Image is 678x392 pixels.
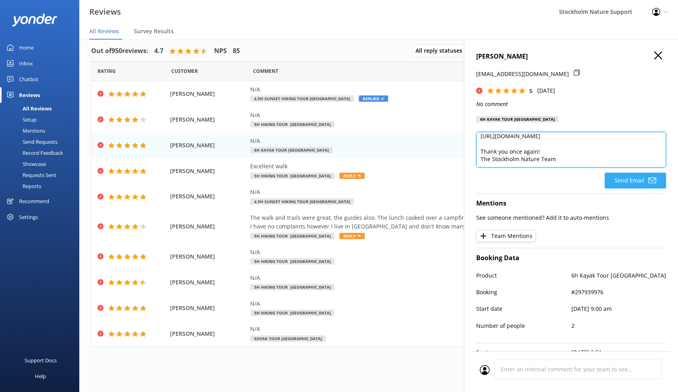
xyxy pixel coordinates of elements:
span: Reply [339,173,365,179]
p: [EMAIL_ADDRESS][DOMAIN_NAME] [476,70,569,78]
p: #297939976 [571,288,667,297]
p: 6h Kayak Tour [GEOGRAPHIC_DATA] [571,271,667,280]
div: Mentions [5,125,45,136]
div: Showcase [5,158,46,169]
a: Send Requests [5,136,79,147]
div: Reports [5,181,41,192]
div: Support Docs [25,352,57,368]
button: Team Mentions [476,230,536,242]
span: 6h Kayak Tour [GEOGRAPHIC_DATA] [250,147,333,153]
h4: Out of 950 reviews: [91,46,148,56]
p: Number of people [476,322,571,330]
p: [DATE] 9:51am [571,348,667,357]
span: Reply [339,233,365,239]
h3: Reviews [89,6,121,18]
img: user_profile.svg [480,365,490,375]
div: Settings [19,209,38,225]
div: Home [19,40,34,55]
a: Record Feedback [5,147,79,158]
span: [PERSON_NAME] [170,192,247,201]
span: All Reviews [89,27,119,35]
span: Kayak Tour [GEOGRAPHIC_DATA] [250,335,326,342]
div: The walk and trails were great, the guides also. The lunch cooked over a campfire was a really ni... [250,213,611,231]
div: Recommend [19,193,49,209]
span: Replied [359,95,388,102]
span: [PERSON_NAME] [170,115,247,124]
span: [PERSON_NAME] [170,89,247,98]
span: All reply statuses [416,46,467,55]
div: N/A [250,137,611,145]
span: 5h Hiking Tour [GEOGRAPHIC_DATA] [250,284,335,290]
a: Requests Sent [5,169,79,181]
div: N/A [250,85,611,94]
span: [PERSON_NAME] [170,329,247,338]
h4: Mentions [476,198,666,209]
h4: [PERSON_NAME] [476,51,666,62]
h4: NPS [214,46,227,56]
span: [PERSON_NAME] [170,278,247,287]
p: Start date [476,304,571,313]
span: 4.5h Sunset Hiking Tour [GEOGRAPHIC_DATA] [250,95,354,102]
div: N/A [250,188,611,196]
p: Sent [476,348,571,357]
span: [PERSON_NAME] [170,167,247,175]
div: Setup [5,114,36,125]
span: Date [171,67,198,75]
span: 4.5h Sunset Hiking Tour [GEOGRAPHIC_DATA] [250,198,354,205]
span: Date [98,67,116,75]
p: Product [476,271,571,280]
h4: 85 [233,46,240,56]
div: N/A [250,248,611,257]
div: N/A [250,274,611,282]
button: Send Email [605,173,666,188]
span: [PERSON_NAME] [170,222,247,231]
div: N/A [250,325,611,333]
p: Booking [476,288,571,297]
i: No comment [476,100,508,108]
h4: 4.7 [154,46,163,56]
div: 6h Kayak Tour [GEOGRAPHIC_DATA] [476,116,559,122]
div: Inbox [19,55,33,71]
p: See someone mentioned? Add it to auto-mentions [476,213,666,222]
span: [PERSON_NAME] [170,141,247,150]
span: 5h Hiking Tour [GEOGRAPHIC_DATA] [250,310,335,316]
span: [PERSON_NAME] [170,304,247,312]
span: Question [253,67,278,75]
textarea: Thank you so much for the 5-star feedback! If you haven’t already, we’d be super grateful if you ... [476,132,666,167]
span: 5h Hiking Tour [GEOGRAPHIC_DATA] [250,121,335,127]
img: yonder-white-logo.png [12,13,57,27]
p: [DATE] 9:00 am [571,304,667,313]
div: Send Requests [5,136,57,147]
span: 5h Hiking Tour [GEOGRAPHIC_DATA] [250,233,335,239]
a: Mentions [5,125,79,136]
div: Requests Sent [5,169,56,181]
span: Survey Results [134,27,174,35]
div: N/A [250,299,611,308]
div: Excellent walk [250,162,611,171]
div: Record Feedback [5,147,63,158]
span: 5h Hiking Tour [GEOGRAPHIC_DATA] [250,173,335,179]
div: Reviews [19,87,40,103]
span: 5 [529,87,532,95]
div: N/A [250,111,611,120]
span: [PERSON_NAME] [170,252,247,261]
p: [DATE] [537,86,555,95]
h4: Booking Data [476,253,666,263]
a: All Reviews [5,103,79,114]
button: Close [654,51,662,60]
a: Setup [5,114,79,125]
a: Reports [5,181,79,192]
span: 5h Hiking Tour [GEOGRAPHIC_DATA] [250,258,335,265]
div: Chatbot [19,71,38,87]
a: Showcase [5,158,79,169]
p: 2 [571,322,667,330]
div: All Reviews [5,103,52,114]
div: Help [35,368,46,384]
